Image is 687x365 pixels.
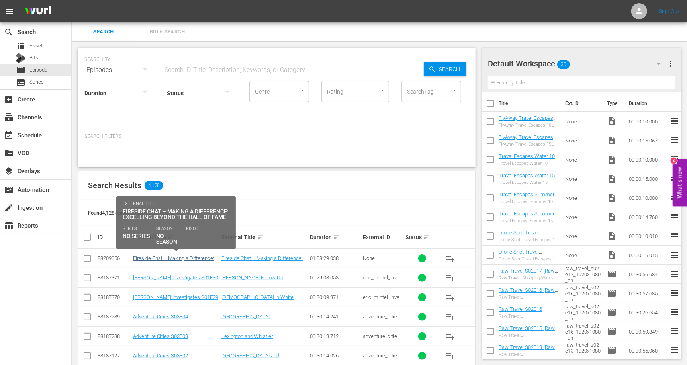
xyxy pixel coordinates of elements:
[446,351,455,361] span: playlist_add
[607,289,617,298] span: Episode
[98,275,131,281] div: 88187371
[499,333,559,338] div: Raw Travel: [GEOGRAPHIC_DATA]
[557,56,570,73] span: 30
[671,157,677,164] div: 2
[98,353,131,359] div: 88187127
[626,226,669,246] td: 00:00:10.010
[29,66,47,74] span: Episode
[133,294,218,300] a: [PERSON_NAME] Investigates S01E29
[607,212,617,222] span: Video
[499,249,546,261] a: Drone Shot Travel Escapes 15 Seconds
[133,275,218,281] a: [PERSON_NAME] Investigates S01E30
[29,42,43,50] span: Asset
[167,234,174,241] span: sort
[499,92,561,115] th: Title
[441,268,460,287] button: playlist_add
[499,123,559,128] div: FlyAway Travel Escapes 10 Seconds
[607,193,617,203] span: Video
[607,327,617,336] span: Episode
[221,314,270,320] a: [GEOGRAPHIC_DATA]
[133,333,188,339] a: Adventure Cities S03E03
[310,294,360,300] div: 00:30:09.371
[669,193,679,202] span: reorder
[4,113,14,122] span: Channels
[499,268,558,280] a: Raw Travel S02E17 (Raw Travel S02E17 (VARIANT))
[441,327,460,346] button: playlist_add
[405,232,438,242] div: Status
[4,148,14,158] span: VOD
[499,314,559,319] div: Raw Travel: [GEOGRAPHIC_DATA]
[607,250,617,260] span: Video
[669,345,679,355] span: reorder
[562,150,604,169] td: None
[562,341,604,360] td: raw_travel_s02e13_1920x1080_en
[19,2,57,21] img: ans4CAIJ8jUAAAAAAAAAAAAAAAAAAAAAAAAgQb4GAAAAAAAAAAAAAAAAAAAAAAAAJMjXAAAAAAAAAAAAAAAAAAAAAAAAgAT5G...
[562,322,604,341] td: raw_travel_s02e15_1920x1080_en
[88,210,182,216] span: Found 4,128 episodes sorted by: relevance
[133,314,188,320] a: Adventure Cities S03E04
[446,332,455,341] span: playlist_add
[560,92,602,115] th: Ext. ID
[16,78,25,87] span: Series
[446,273,455,283] span: playlist_add
[133,353,188,359] a: Adventure Cities S03E02
[451,86,458,94] button: Open
[446,293,455,302] span: playlist_add
[221,294,294,300] a: [DEMOGRAPHIC_DATA] in White
[423,234,430,241] span: sort
[626,188,669,207] td: 00:00:10.000
[140,27,194,37] span: Bulk Search
[499,199,559,204] div: Travel Escapes Summer 10 Seconds
[424,62,466,76] button: Search
[363,255,403,261] div: None
[673,159,687,206] button: Open Feedback Widget
[499,180,559,185] div: Travel Escapes Water 15 Seconds
[221,232,307,242] div: External Title
[98,314,131,320] div: 88187289
[441,288,460,307] button: playlist_add
[98,234,131,240] div: ID
[221,353,282,365] a: [GEOGRAPHIC_DATA] and [GEOGRAPHIC_DATA]
[626,246,669,265] td: 00:00:15.015
[499,142,559,147] div: FlyAway Travel Escapes 15 Seconds
[669,307,679,317] span: reorder
[669,135,679,145] span: reorder
[666,59,675,68] span: more_vert
[626,169,669,188] td: 00:00:15.000
[626,341,669,360] td: 00:30:56.050
[607,269,617,279] span: Episode
[499,211,558,223] a: Travel Escapes Summer 15 Seconds
[666,54,675,73] button: more_vert
[133,255,217,267] a: Fireside Chat – Making a Difference: Excelling Beyond The Hall of Fame
[562,303,604,322] td: raw_travel_s02e16_1920x1080_en
[607,308,617,317] span: Episode
[436,62,466,76] span: Search
[499,352,559,357] div: Raw Travel: [GEOGRAPHIC_DATA]
[626,303,669,322] td: 00:30:26.654
[310,353,360,359] div: 00:30:14.026
[221,255,306,267] a: Fireside Chat – Making a Difference: Excelling Beyond The Hall of Fame
[310,275,360,281] div: 00:29:03.058
[499,295,559,300] div: Raw Travel: [GEOGRAPHIC_DATA]
[626,265,669,284] td: 00:30:56.684
[5,6,14,16] span: menu
[562,112,604,131] td: None
[499,161,559,166] div: Travel Escapes Water 10 Seconds_1
[98,255,131,261] div: 88209056
[29,78,44,86] span: Series
[133,232,219,242] div: Internal Title
[562,207,604,226] td: None
[669,231,679,240] span: reorder
[363,314,403,332] span: adventure_cities_s03e04_1920x1080_en
[562,246,604,265] td: None
[16,53,25,63] div: Bits
[363,294,403,312] span: eric_mintel_investigates_s01e29_1920x1080_en
[602,92,624,115] th: Type
[607,174,617,183] span: Video
[84,133,469,140] p: Search Filters:
[310,314,360,320] div: 00:30:14.241
[4,131,14,140] span: Schedule
[626,207,669,226] td: 00:00:14.760
[221,275,283,281] a: [PERSON_NAME] Follow Up
[363,275,403,293] span: eric_mintel_investigates_s01e30_1920x1080_en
